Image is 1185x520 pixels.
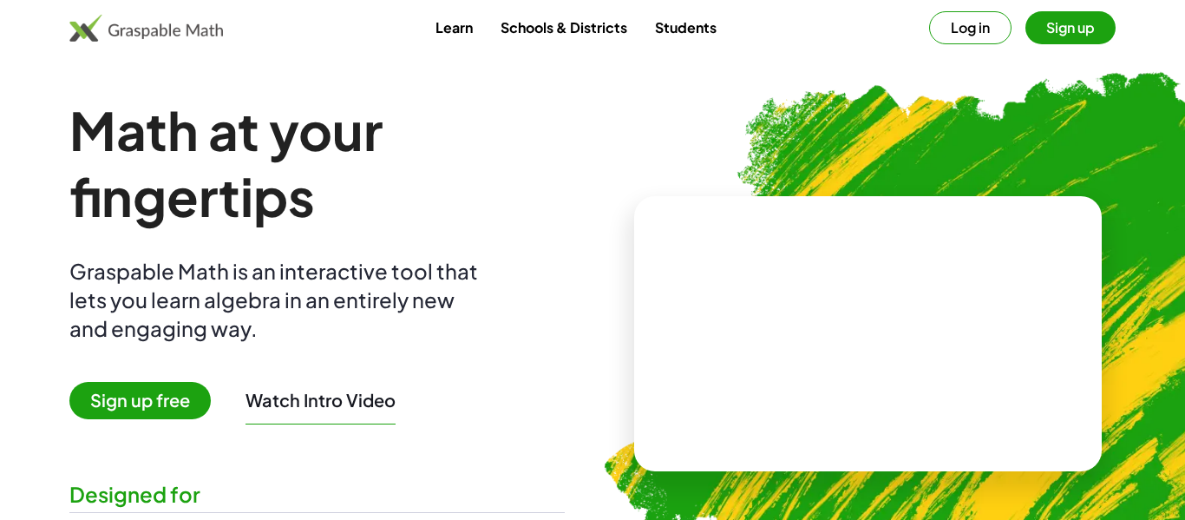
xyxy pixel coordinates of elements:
div: Designed for [69,480,565,509]
button: Watch Intro Video [246,389,396,411]
span: Sign up free [69,382,211,419]
a: Learn [422,11,487,43]
a: Schools & Districts [487,11,641,43]
div: Graspable Math is an interactive tool that lets you learn algebra in an entirely new and engaging... [69,257,486,343]
video: What is this? This is dynamic math notation. Dynamic math notation plays a central role in how Gr... [738,269,998,399]
button: Log in [929,11,1012,44]
button: Sign up [1025,11,1116,44]
h1: Math at your fingertips [69,97,565,229]
a: Students [641,11,730,43]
